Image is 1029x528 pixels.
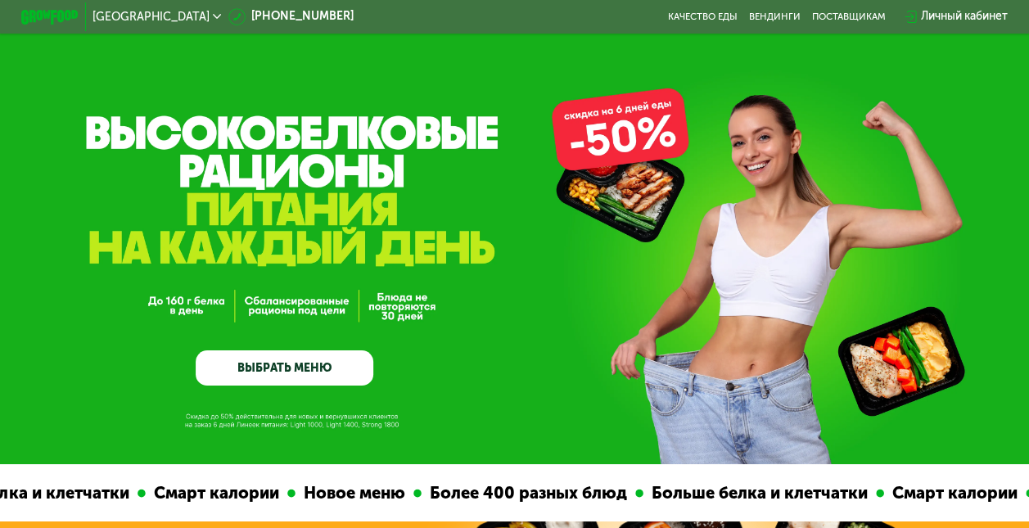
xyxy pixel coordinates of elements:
a: Качество еды [668,11,738,23]
a: ВЫБРАТЬ МЕНЮ [196,350,373,386]
a: [PHONE_NUMBER] [228,8,354,25]
div: Смарт калории [783,481,925,506]
a: Вендинги [749,11,801,23]
div: Смарт калории [45,481,187,506]
div: Больше белка и клетчатки [543,481,775,506]
span: [GEOGRAPHIC_DATA] [93,11,209,23]
div: Новое меню [195,481,313,506]
div: Более 400 разных блюд [321,481,535,506]
div: поставщикам [812,11,886,23]
div: Личный кабинет [921,8,1008,25]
